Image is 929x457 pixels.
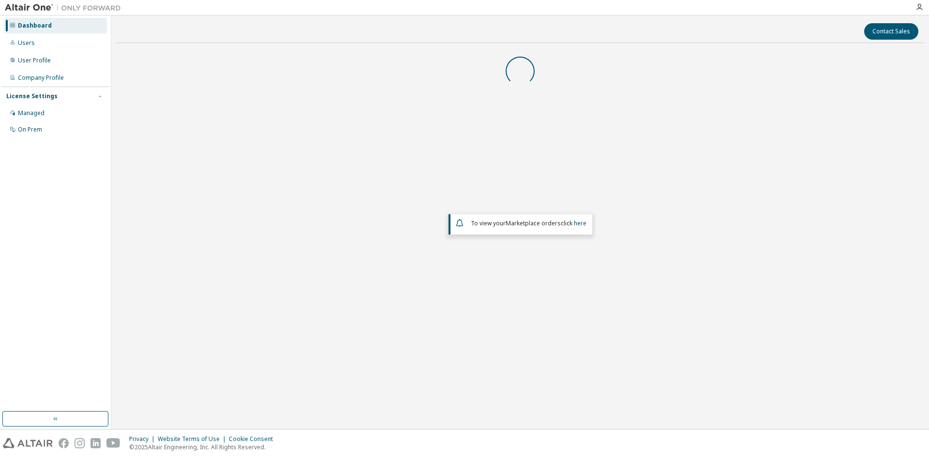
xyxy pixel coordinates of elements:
[471,219,586,227] span: To view your click
[18,39,35,47] div: Users
[59,438,69,448] img: facebook.svg
[864,23,918,40] button: Contact Sales
[574,219,586,227] a: here
[75,438,85,448] img: instagram.svg
[129,443,279,451] p: © 2025 Altair Engineering, Inc. All Rights Reserved.
[506,219,561,227] em: Marketplace orders
[18,22,52,29] div: Dashboard
[3,438,53,448] img: altair_logo.svg
[90,438,101,448] img: linkedin.svg
[18,57,51,64] div: User Profile
[18,109,45,117] div: Managed
[229,435,279,443] div: Cookie Consent
[158,435,229,443] div: Website Terms of Use
[18,74,64,82] div: Company Profile
[6,92,58,100] div: License Settings
[5,3,126,13] img: Altair One
[106,438,120,448] img: youtube.svg
[18,126,42,133] div: On Prem
[129,435,158,443] div: Privacy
